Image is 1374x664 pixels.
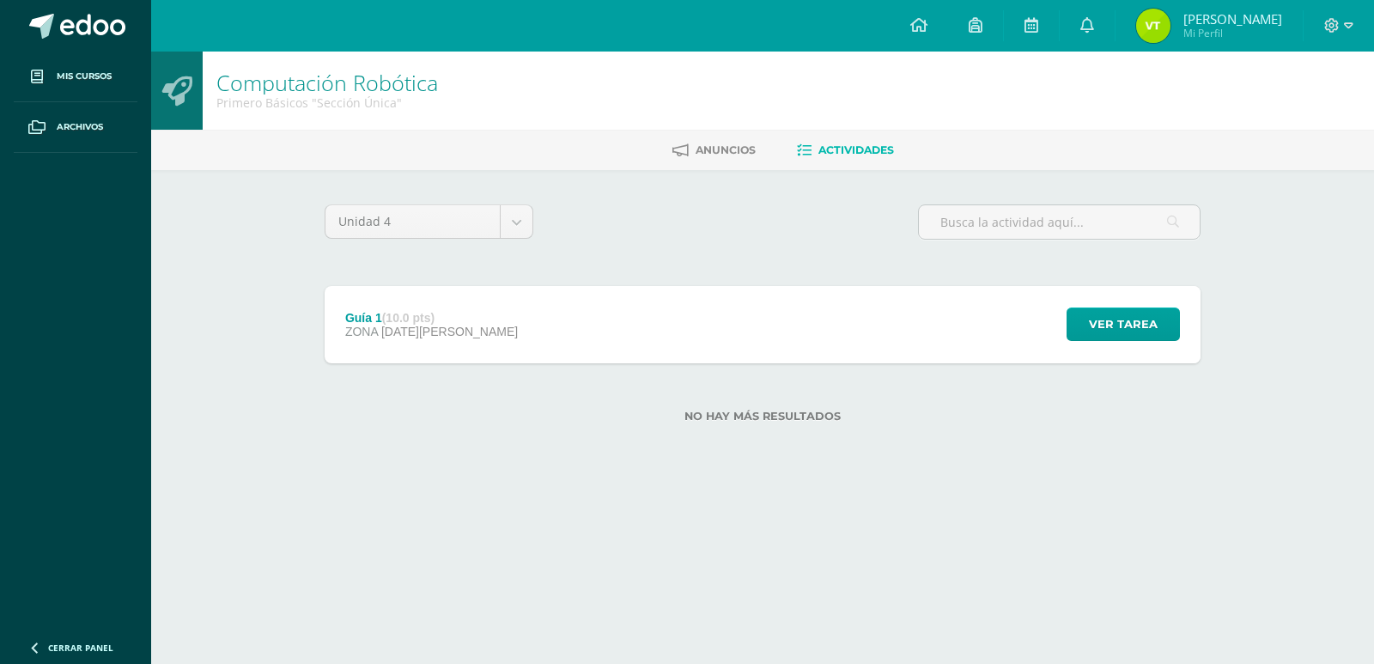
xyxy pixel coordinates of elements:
[48,642,113,654] span: Cerrar panel
[325,410,1201,423] label: No hay más resultados
[325,205,532,238] a: Unidad 4
[381,325,518,338] span: [DATE][PERSON_NAME]
[797,137,894,164] a: Actividades
[216,70,438,94] h1: Computación Robótica
[338,205,487,238] span: Unidad 4
[216,94,438,111] div: Primero Básicos 'Sección Única'
[345,325,378,338] span: ZONA
[14,52,137,102] a: Mis cursos
[1067,308,1180,341] button: Ver tarea
[1183,26,1282,40] span: Mi Perfil
[57,70,112,83] span: Mis cursos
[14,102,137,153] a: Archivos
[1183,10,1282,27] span: [PERSON_NAME]
[382,311,435,325] strong: (10.0 pts)
[696,143,756,156] span: Anuncios
[919,205,1200,239] input: Busca la actividad aquí...
[1089,308,1158,340] span: Ver tarea
[1136,9,1170,43] img: fdd5fee4ddf92cff8acc791425299326.png
[345,311,518,325] div: Guía 1
[57,120,103,134] span: Archivos
[818,143,894,156] span: Actividades
[672,137,756,164] a: Anuncios
[216,68,438,97] a: Computación Robótica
